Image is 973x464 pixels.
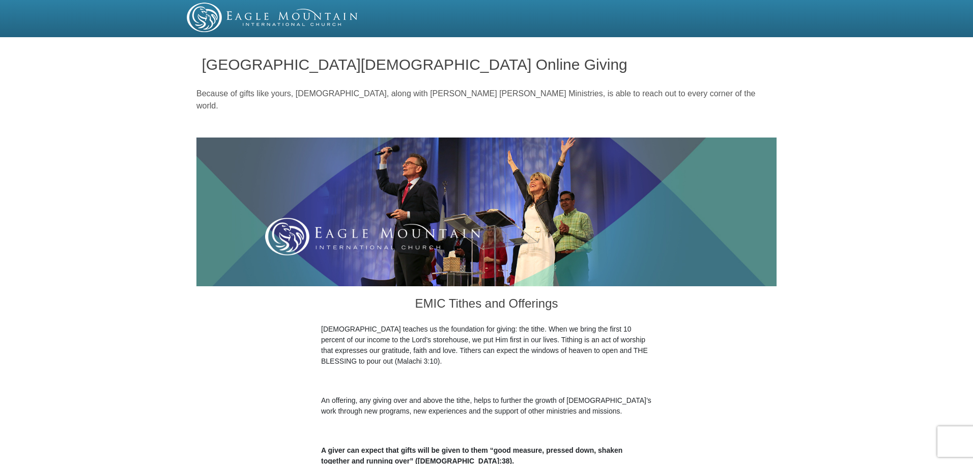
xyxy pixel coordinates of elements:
img: EMIC [187,3,359,32]
h3: EMIC Tithes and Offerings [321,286,652,324]
p: An offering, any giving over and above the tithe, helps to further the growth of [DEMOGRAPHIC_DAT... [321,395,652,417]
h1: [GEOGRAPHIC_DATA][DEMOGRAPHIC_DATA] Online Giving [202,56,771,73]
p: Because of gifts like yours, [DEMOGRAPHIC_DATA], along with [PERSON_NAME] [PERSON_NAME] Ministrie... [196,88,777,112]
p: [DEMOGRAPHIC_DATA] teaches us the foundation for giving: the tithe. When we bring the first 10 pe... [321,324,652,367]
